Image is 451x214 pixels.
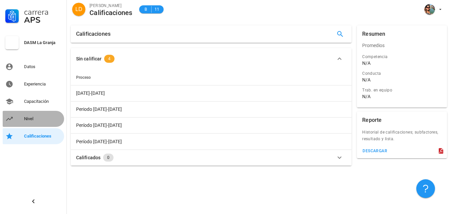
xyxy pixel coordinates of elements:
[362,70,442,77] div: Conducta
[76,123,122,128] span: Período [DATE]-[DATE]
[362,25,385,43] div: Resumen
[71,69,352,85] th: Proceso
[3,128,64,144] a: Calificaciones
[3,111,64,127] a: Nivel
[72,3,85,16] div: avatar
[360,146,390,156] button: descargar
[76,139,122,144] span: Período [DATE]-[DATE]
[89,9,133,16] div: Calificaciones
[143,6,149,13] span: B
[154,6,160,13] span: 11
[357,37,447,53] div: Promedios
[357,129,447,146] div: Historial de calificaciones; subfactores, resultado y lista.
[76,90,105,96] span: [DATE]-[DATE]
[24,64,61,69] div: Datos
[3,93,64,110] a: Capacitación
[362,60,371,66] div: N/A
[24,116,61,122] div: Nivel
[362,77,371,83] div: N/A
[362,93,371,99] div: N/A
[75,3,82,16] span: LD
[89,2,133,9] div: [PERSON_NAME]
[24,8,61,16] div: Carrera
[71,48,352,69] button: Sin calificar 4
[362,87,442,93] div: Trab. en equipo
[3,59,64,75] a: Datos
[24,40,61,45] div: DASM La Granja
[3,76,64,92] a: Experiencia
[76,75,91,80] span: Proceso
[362,149,387,153] div: descargar
[76,55,101,62] div: Sin calificar
[424,4,435,15] div: avatar
[107,154,109,162] span: 0
[76,25,110,43] div: Calificaciones
[76,154,100,161] div: Calificados
[24,16,61,24] div: APS
[71,150,352,166] button: Calificados 0
[76,106,122,112] span: Periodo [DATE]-[DATE]
[362,53,442,60] div: Competencia
[24,81,61,87] div: Experiencia
[362,112,382,129] div: Reporte
[108,55,110,63] span: 4
[24,134,61,139] div: Calificaciones
[24,99,61,104] div: Capacitación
